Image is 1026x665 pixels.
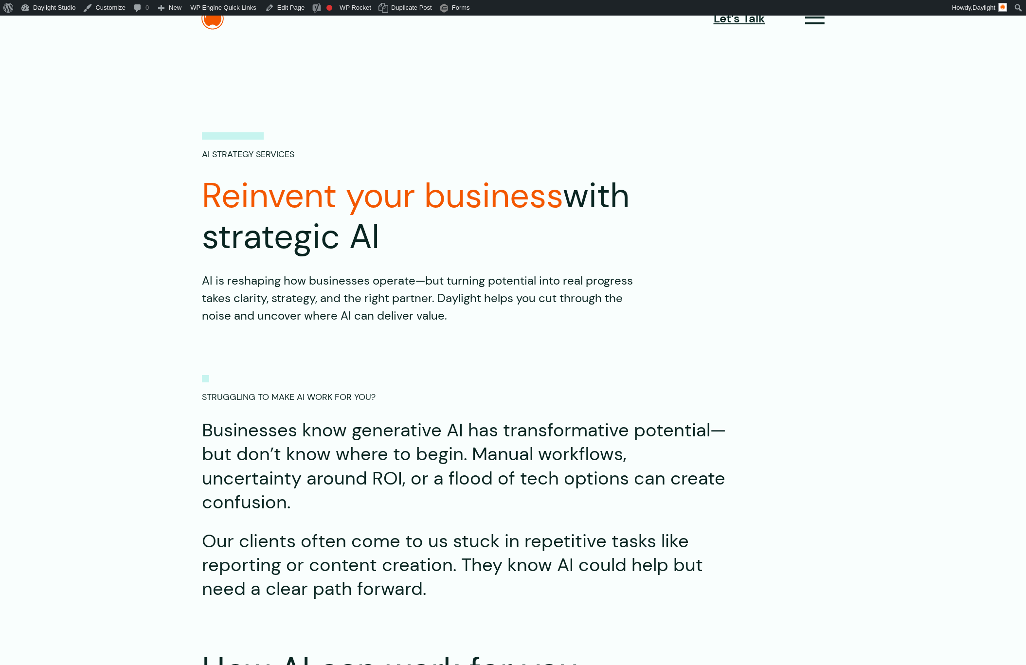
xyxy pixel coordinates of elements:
span: Reinvent your business [202,174,563,218]
p: AI is reshaping how businesses operate—but turning potential into real progress takes clarity, st... [202,272,640,324]
p: AI Strategy Services [202,132,294,161]
h1: with strategic AI [202,176,688,257]
h2: Businesses know generative AI has transformative potential—but don’t know where to begin. Manual ... [202,418,730,515]
p: Struggling to make AI work for you? [202,375,376,404]
img: The Daylight Studio Logo [201,7,224,30]
h2: Our clients often come to us stuck in repetitive tasks like reporting or content creation. They k... [202,529,730,601]
div: Focus keyphrase not set [326,5,332,11]
a: Let’s Talk [714,10,765,27]
span: Daylight [972,4,995,11]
